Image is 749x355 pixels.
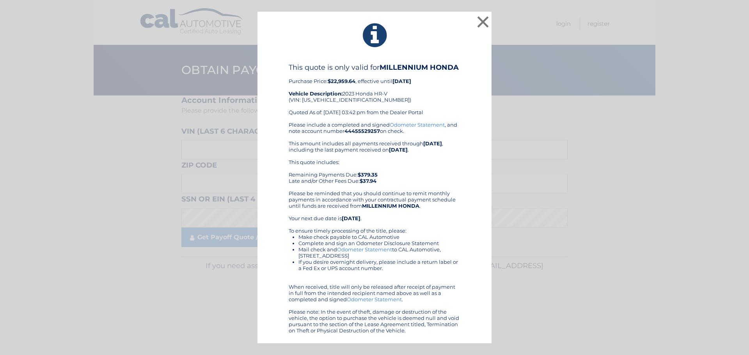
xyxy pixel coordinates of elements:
h4: This quote is only valid for [289,63,460,72]
div: Purchase Price: , effective until 2023 Honda HR-V (VIN: [US_VEHICLE_IDENTIFICATION_NUMBER]) Quote... [289,63,460,122]
b: 44455529257 [344,128,380,134]
b: MILLENNIUM HONDA [362,203,419,209]
b: $22,959.64 [328,78,355,84]
b: MILLENNIUM HONDA [380,63,459,72]
b: [DATE] [423,140,442,147]
li: Make check payable to CAL Automotive [298,234,460,240]
b: $37.94 [360,178,376,184]
div: Please include a completed and signed , and note account number on check. This amount includes al... [289,122,460,334]
b: $379.35 [358,171,378,178]
button: × [475,14,491,30]
b: [DATE] [342,215,360,221]
a: Odometer Statement [337,246,392,253]
li: If you desire overnight delivery, please include a return label or a Fed Ex or UPS account number. [298,259,460,271]
b: [DATE] [392,78,411,84]
li: Mail check and to CAL Automotive, [STREET_ADDRESS] [298,246,460,259]
li: Complete and sign an Odometer Disclosure Statement [298,240,460,246]
a: Odometer Statement [390,122,445,128]
div: This quote includes: Remaining Payments Due: Late and/or Other Fees Due: [289,159,460,184]
a: Odometer Statement [347,296,402,302]
strong: Vehicle Description: [289,90,343,97]
b: [DATE] [389,147,408,153]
